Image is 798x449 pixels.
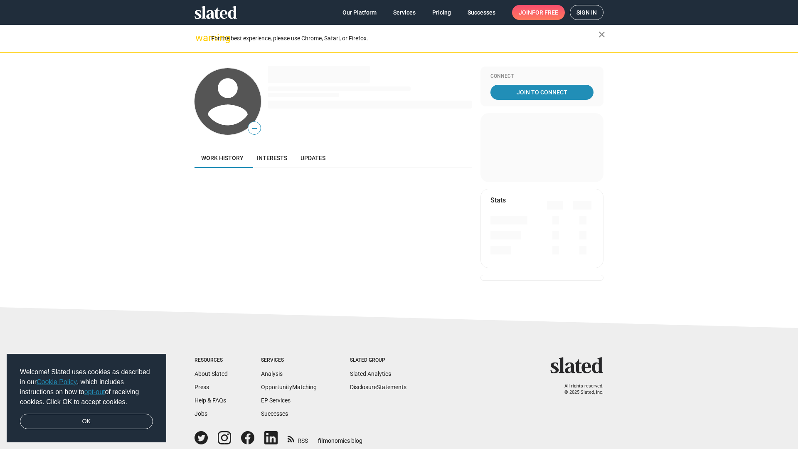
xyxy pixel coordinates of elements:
[519,5,558,20] span: Join
[426,5,458,20] a: Pricing
[261,410,288,417] a: Successes
[336,5,383,20] a: Our Platform
[84,388,105,395] a: opt-out
[490,196,506,205] mat-card-title: Stats
[461,5,502,20] a: Successes
[512,5,565,20] a: Joinfor free
[342,5,377,20] span: Our Platform
[201,155,244,161] span: Work history
[468,5,495,20] span: Successes
[257,155,287,161] span: Interests
[248,123,261,134] span: —
[195,370,228,377] a: About Slated
[250,148,294,168] a: Interests
[261,397,291,404] a: EP Services
[20,414,153,429] a: dismiss cookie message
[318,430,362,445] a: filmonomics blog
[350,384,406,390] a: DisclosureStatements
[432,5,451,20] span: Pricing
[211,33,598,44] div: For the best experience, please use Chrome, Safari, or Firefox.
[195,357,228,364] div: Resources
[350,357,406,364] div: Slated Group
[261,384,317,390] a: OpportunityMatching
[532,5,558,20] span: for free
[195,148,250,168] a: Work history
[195,397,226,404] a: Help & FAQs
[37,378,77,385] a: Cookie Policy
[597,30,607,39] mat-icon: close
[300,155,325,161] span: Updates
[20,367,153,407] span: Welcome! Slated uses cookies as described in our , which includes instructions on how to of recei...
[490,73,594,80] div: Connect
[261,357,317,364] div: Services
[490,85,594,100] a: Join To Connect
[261,370,283,377] a: Analysis
[556,383,603,395] p: All rights reserved. © 2025 Slated, Inc.
[576,5,597,20] span: Sign in
[195,384,209,390] a: Press
[393,5,416,20] span: Services
[195,410,207,417] a: Jobs
[7,354,166,443] div: cookieconsent
[350,370,391,377] a: Slated Analytics
[318,437,328,444] span: film
[570,5,603,20] a: Sign in
[294,148,332,168] a: Updates
[288,432,308,445] a: RSS
[195,33,205,43] mat-icon: warning
[387,5,422,20] a: Services
[492,85,592,100] span: Join To Connect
